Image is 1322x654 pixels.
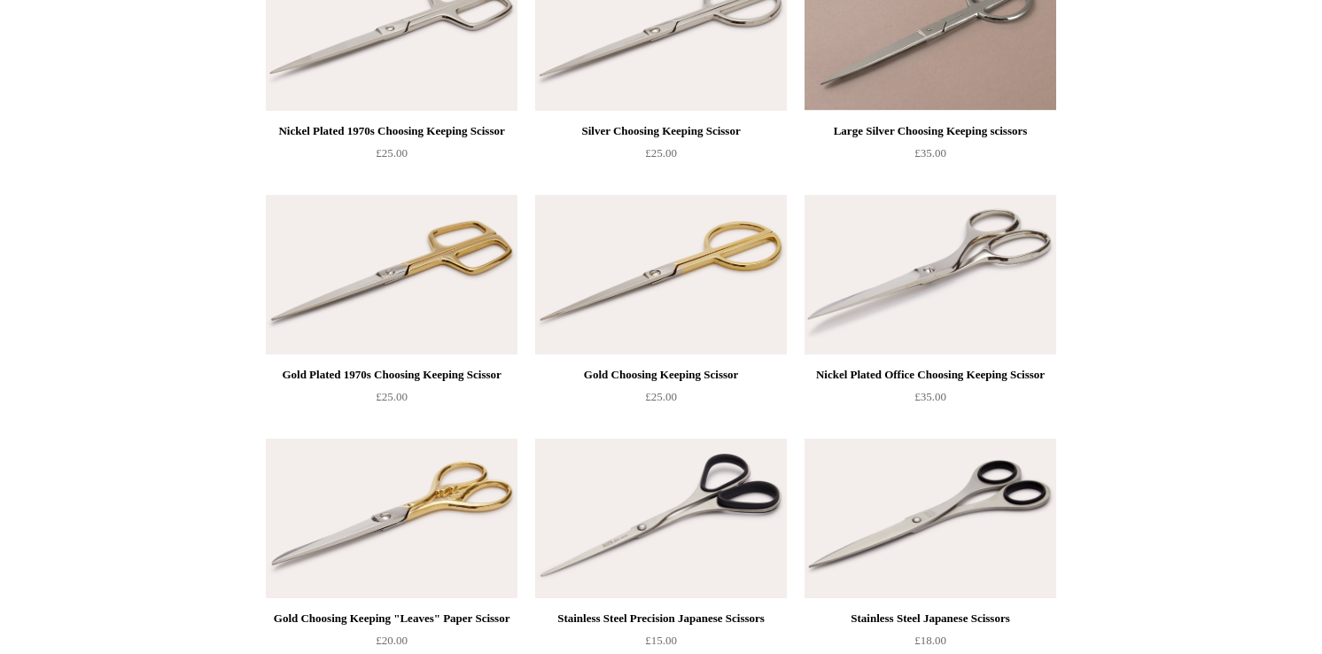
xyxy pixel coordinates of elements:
[805,439,1056,598] a: Stainless Steel Japanese Scissors Stainless Steel Japanese Scissors
[914,390,946,403] span: £35.00
[535,439,787,598] a: Stainless Steel Precision Japanese Scissors Stainless Steel Precision Japanese Scissors
[805,195,1056,354] a: Nickel Plated Office Choosing Keeping Scissor Nickel Plated Office Choosing Keeping Scissor
[914,634,946,647] span: £18.00
[809,364,1052,385] div: Nickel Plated Office Choosing Keeping Scissor
[535,195,787,354] a: Gold Choosing Keeping Scissor Gold Choosing Keeping Scissor
[266,364,517,437] a: Gold Plated 1970s Choosing Keeping Scissor £25.00
[266,195,517,354] img: Gold Plated 1970s Choosing Keeping Scissor
[535,439,787,598] img: Stainless Steel Precision Japanese Scissors
[805,195,1056,354] img: Nickel Plated Office Choosing Keeping Scissor
[805,364,1056,437] a: Nickel Plated Office Choosing Keeping Scissor £35.00
[540,364,782,385] div: Gold Choosing Keeping Scissor
[270,121,513,142] div: Nickel Plated 1970s Choosing Keeping Scissor
[645,634,677,647] span: £15.00
[376,390,408,403] span: £25.00
[809,608,1052,629] div: Stainless Steel Japanese Scissors
[540,608,782,629] div: Stainless Steel Precision Japanese Scissors
[535,195,787,354] img: Gold Choosing Keeping Scissor
[535,121,787,193] a: Silver Choosing Keeping Scissor £25.00
[376,146,408,160] span: £25.00
[266,439,517,598] img: Gold Choosing Keeping "Leaves" Paper Scissor
[914,146,946,160] span: £35.00
[266,195,517,354] a: Gold Plated 1970s Choosing Keeping Scissor Gold Plated 1970s Choosing Keeping Scissor
[645,390,677,403] span: £25.00
[805,439,1056,598] img: Stainless Steel Japanese Scissors
[270,608,513,629] div: Gold Choosing Keeping "Leaves" Paper Scissor
[805,121,1056,193] a: Large Silver Choosing Keeping scissors £35.00
[540,121,782,142] div: Silver Choosing Keeping Scissor
[266,121,517,193] a: Nickel Plated 1970s Choosing Keeping Scissor £25.00
[809,121,1052,142] div: Large Silver Choosing Keeping scissors
[376,634,408,647] span: £20.00
[266,439,517,598] a: Gold Choosing Keeping "Leaves" Paper Scissor Gold Choosing Keeping "Leaves" Paper Scissor
[645,146,677,160] span: £25.00
[535,364,787,437] a: Gold Choosing Keeping Scissor £25.00
[270,364,513,385] div: Gold Plated 1970s Choosing Keeping Scissor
